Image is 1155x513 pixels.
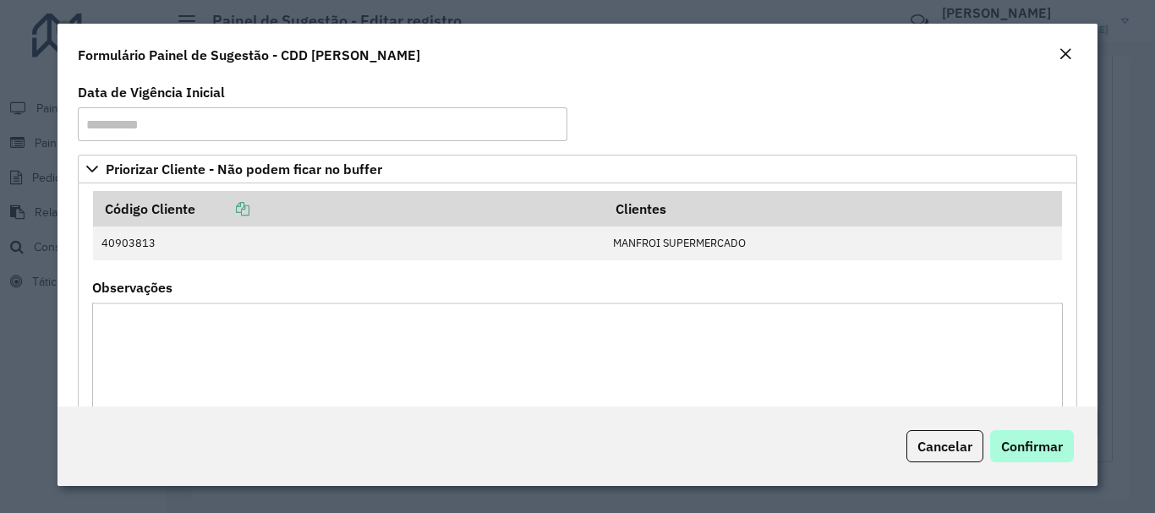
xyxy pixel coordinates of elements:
[93,226,605,260] td: 40903813
[78,183,1076,467] div: Priorizar Cliente - Não podem ficar no buffer
[195,200,249,217] a: Copiar
[78,82,225,102] label: Data de Vigência Inicial
[990,430,1074,462] button: Confirmar
[605,191,1062,226] th: Clientes
[78,45,420,65] h4: Formulário Painel de Sugestão - CDD [PERSON_NAME]
[78,155,1076,183] a: Priorizar Cliente - Não podem ficar no buffer
[906,430,983,462] button: Cancelar
[605,226,1062,260] td: MANFROI SUPERMERCADO
[917,438,972,455] span: Cancelar
[1059,47,1072,61] em: Fechar
[93,191,605,226] th: Código Cliente
[1001,438,1063,455] span: Confirmar
[1054,44,1077,66] button: Close
[92,277,172,297] label: Observações
[106,162,382,176] span: Priorizar Cliente - Não podem ficar no buffer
